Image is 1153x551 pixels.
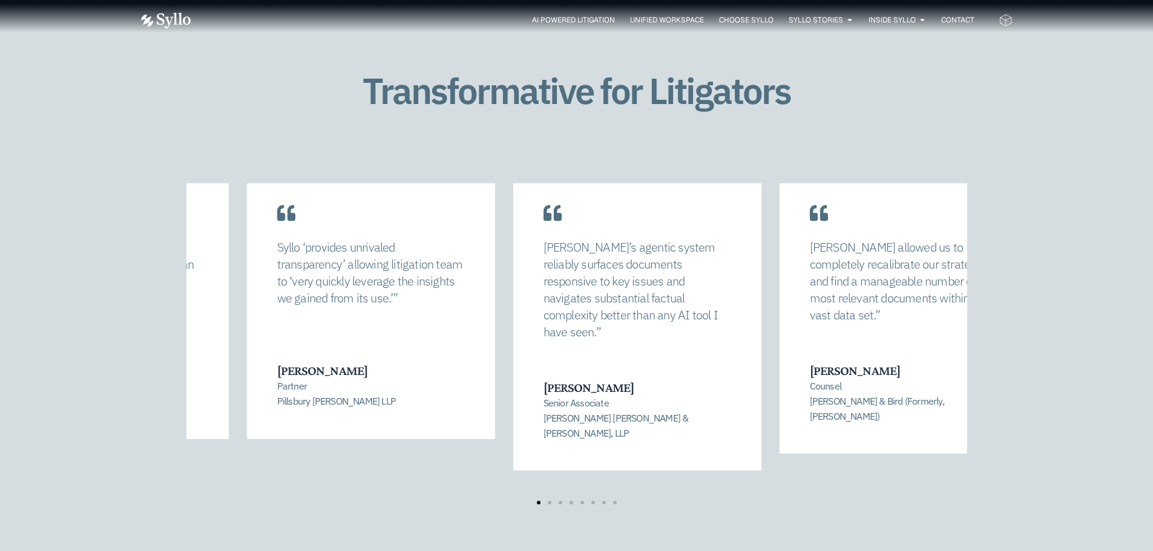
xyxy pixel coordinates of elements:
[537,501,540,504] span: Go to slide 1
[580,501,584,504] span: Go to slide 5
[141,13,191,28] img: Vector
[215,15,974,26] div: Menu Toggle
[186,183,967,505] div: Carousel
[321,71,832,111] h1: Transformative for Litigators
[532,15,615,25] a: AI Powered Litigation
[613,501,617,504] span: Go to slide 8
[570,501,573,504] span: Go to slide 4
[941,15,974,25] a: Contact
[719,15,774,25] a: Choose Syllo
[630,15,704,25] a: Unified Workspace
[602,501,606,504] span: Go to slide 7
[591,501,595,504] span: Go to slide 6
[215,15,974,26] nav: Menu
[548,501,551,504] span: Go to slide 2
[869,15,916,25] a: Inside Syllo
[559,501,562,504] span: Go to slide 3
[789,15,843,25] a: Syllo Stories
